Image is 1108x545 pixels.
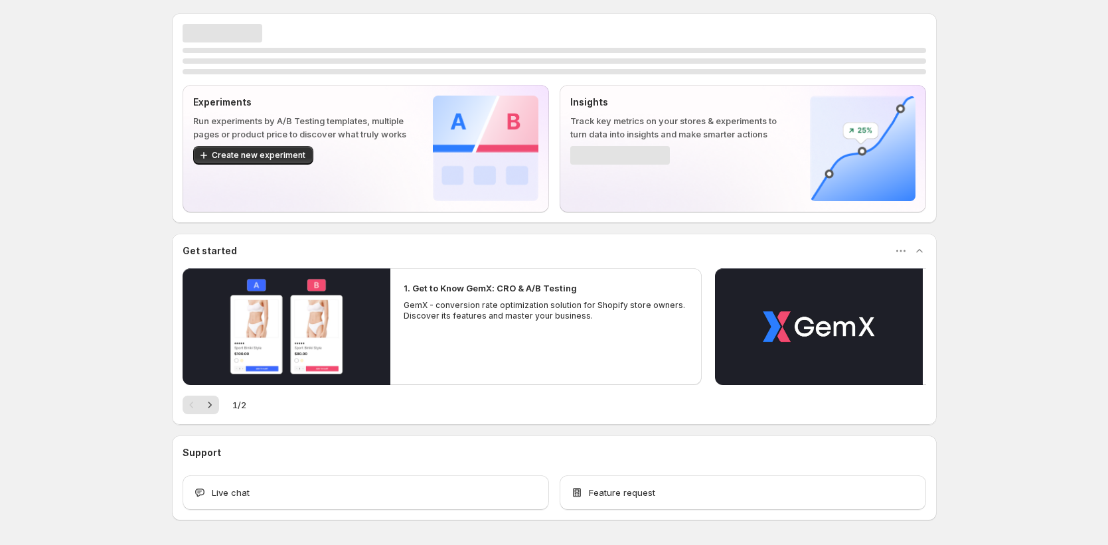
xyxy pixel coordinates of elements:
p: Experiments [193,96,412,109]
p: Run experiments by A/B Testing templates, multiple pages or product price to discover what truly ... [193,114,412,141]
button: Next [200,396,219,414]
h3: Support [183,446,221,459]
nav: Pagination [183,396,219,414]
p: Track key metrics on your stores & experiments to turn data into insights and make smarter actions [570,114,789,141]
span: Live chat [212,486,250,499]
img: Insights [810,96,915,201]
h3: Get started [183,244,237,258]
h2: 1. Get to Know GemX: CRO & A/B Testing [404,281,577,295]
button: Create new experiment [193,146,313,165]
span: Feature request [589,486,655,499]
button: Play video [183,268,390,385]
span: Create new experiment [212,150,305,161]
button: Play video [715,268,923,385]
img: Experiments [433,96,538,201]
p: Insights [570,96,789,109]
span: 1 / 2 [232,398,246,412]
p: GemX - conversion rate optimization solution for Shopify store owners. Discover its features and ... [404,300,689,321]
